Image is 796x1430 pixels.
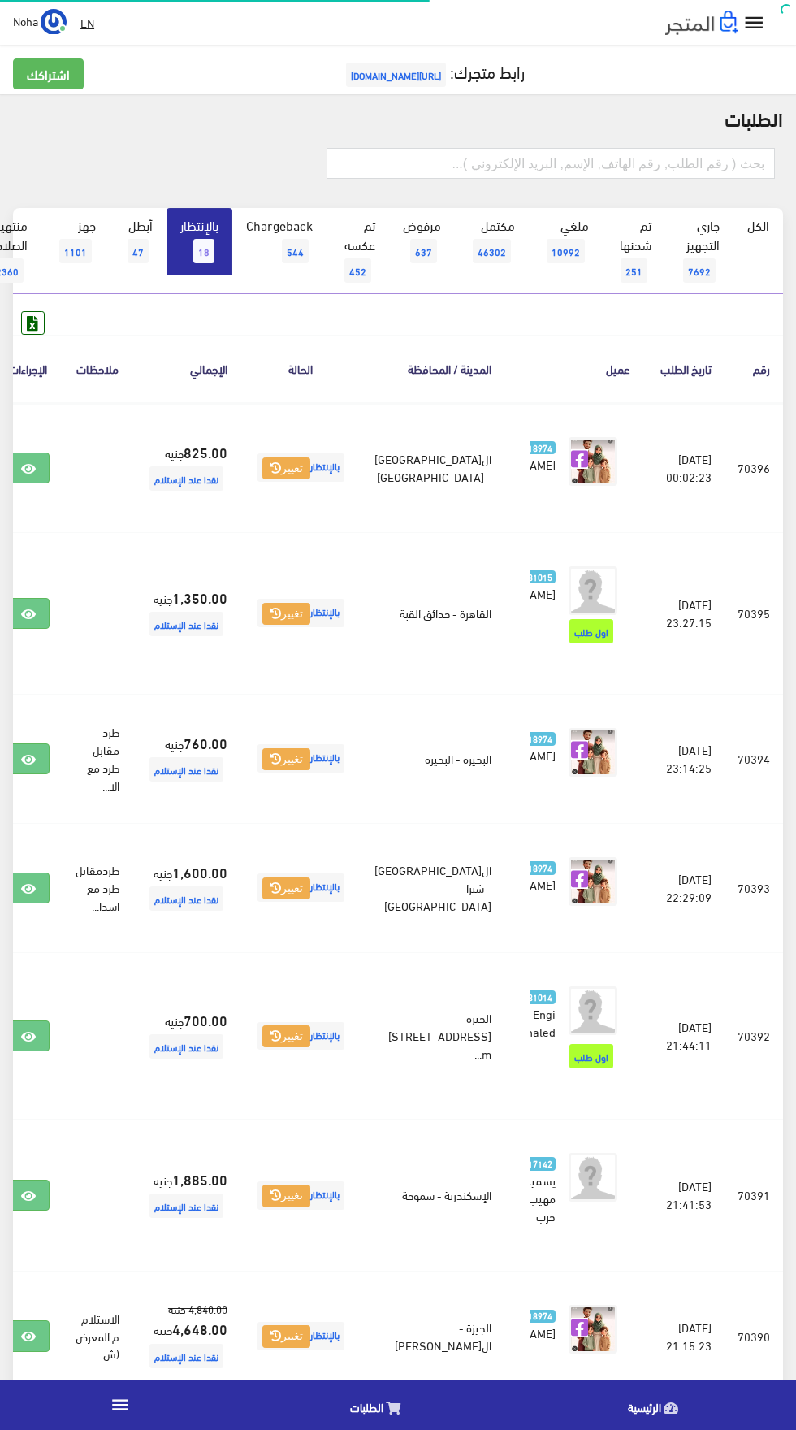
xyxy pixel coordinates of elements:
img: picture [569,728,617,777]
span: بالإنتظار [257,599,344,627]
img: avatar.png [569,566,617,615]
button: تغيير [262,603,310,626]
a: الكل [733,208,783,242]
td: جنيه [132,694,240,823]
span: نقدا عند الإستلام [149,757,223,782]
span: 10992 [547,239,585,263]
a: Chargeback544 [232,208,327,275]
th: رقم [725,335,783,402]
td: 70392 [725,952,783,1119]
a: الطلبات [240,1384,518,1426]
a: مكتمل46302 [455,208,529,275]
td: ال[GEOGRAPHIC_DATA] - شبرا [GEOGRAPHIC_DATA] [361,823,504,952]
span: بالإنتظار [257,1181,344,1210]
a: جهز1101 [41,208,110,275]
a: اشتراكك [13,58,84,89]
span: 452 [344,258,371,283]
a: بالإنتظار18 [167,208,232,275]
span: [URL][DOMAIN_NAME] [346,63,446,87]
td: [DATE] 21:15:23 [643,1272,725,1401]
td: الجيزة - [STREET_ADDRESS] m... [361,952,504,1119]
span: 17142 [524,1157,556,1171]
span: 251 [621,258,647,283]
span: 18974 [524,732,556,746]
span: 18974 [524,441,556,455]
td: جنيه [132,403,240,533]
i:  [110,1394,131,1415]
td: جنيه [132,532,240,694]
span: 47 [128,239,149,263]
td: ال[GEOGRAPHIC_DATA] - [GEOGRAPHIC_DATA] [361,403,504,533]
span: 18974 [524,861,556,875]
td: جنيه [132,823,240,952]
button: تغيير [262,877,310,900]
span: يسمينة مهيب حرب [522,1168,556,1227]
th: اﻹجمالي [132,335,240,402]
span: اول طلب [569,619,613,643]
img: . [665,11,738,35]
u: EN [80,12,94,32]
a: 31015 [PERSON_NAME] [530,566,556,602]
span: 637 [410,239,437,263]
th: المدينة / المحافظة [361,335,504,402]
span: 7692 [683,258,716,283]
span: 1101 [59,239,92,263]
a: ... Noha [13,8,67,34]
td: 70394 [725,694,783,823]
strong: 4,648.00 [172,1318,227,1339]
span: بالإنتظار [257,1322,344,1350]
strong: 825.00 [184,441,227,462]
a: EN [74,8,101,37]
button: تغيير [262,1325,310,1348]
td: [DATE] 21:41:53 [643,1120,725,1272]
a: 17142 يسمينة مهيب حرب [530,1153,556,1224]
button: تغيير [262,1025,310,1048]
span: الطلبات [350,1397,383,1417]
td: طردمقابل طرد مع اسدا... [63,823,132,952]
span: بالإنتظار [257,873,344,902]
td: 70395 [725,532,783,694]
td: 70393 [725,823,783,952]
span: 31014 [524,990,556,1004]
span: الرئيسية [628,1397,661,1417]
strong: 1,885.00 [172,1168,227,1189]
td: الاستلام م المعرض (ش... [63,1272,132,1401]
td: جنيه [132,1272,240,1401]
i:  [742,11,766,35]
span: بالإنتظار [257,453,344,482]
td: [DATE] 23:14:25 [643,694,725,823]
span: بالإنتظار [257,744,344,773]
a: 18974 [PERSON_NAME] [530,1305,556,1341]
h2: الطلبات [13,107,783,128]
td: [DATE] 21:44:11 [643,952,725,1119]
td: [DATE] 23:27:15 [643,532,725,694]
td: جنيه [132,1120,240,1272]
a: مرفوض637 [389,208,455,275]
span: بالإنتظار [257,1022,344,1051]
th: ملاحظات [63,335,132,402]
a: 31014 Engi Khaled [530,986,556,1040]
a: ملغي10992 [529,208,603,275]
td: الإسكندرية - سموحة [361,1120,504,1272]
span: اول طلب [569,1044,613,1068]
td: الجيزة - ال[PERSON_NAME] [361,1272,504,1401]
span: 46302 [473,239,511,263]
td: القاهرة - حدائق القبة [361,532,504,694]
td: [DATE] 22:29:09 [643,823,725,952]
td: جنيه [132,952,240,1119]
span: Engi Khaled [519,1002,556,1042]
a: الرئيسية [518,1384,796,1426]
td: 70396 [725,403,783,533]
strong: 700.00 [184,1009,227,1030]
span: نقدا عند الإستلام [149,1194,223,1218]
a: 18974 [PERSON_NAME] [530,857,556,893]
td: طرد مقابل طرد مع الا... [63,694,132,823]
img: picture [569,857,617,906]
s: 4,840.00 جنيه [168,1299,227,1319]
span: 18974 [524,1310,556,1324]
td: [DATE] 00:02:23 [643,403,725,533]
button: تغيير [262,748,310,771]
td: البحيره - البحيره [361,694,504,823]
a: 18974 [PERSON_NAME] [530,437,556,473]
img: ... [41,9,67,35]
